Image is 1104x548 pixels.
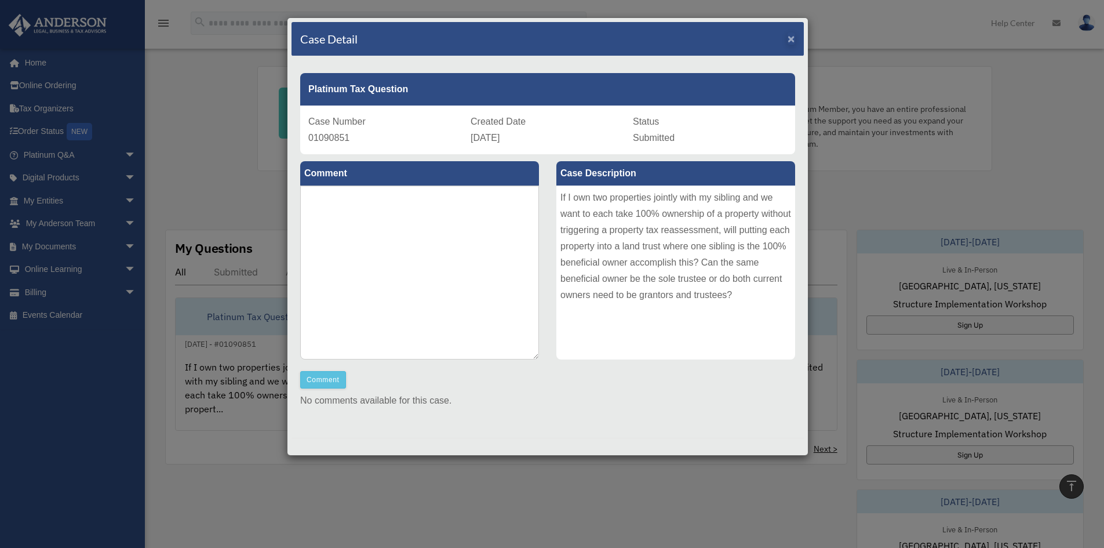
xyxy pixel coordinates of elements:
button: Close [788,32,795,45]
span: Submitted [633,133,675,143]
span: 01090851 [308,133,349,143]
button: Comment [300,371,346,389]
div: If I own two properties jointly with my sibling and we want to each take 100% ownership of a prop... [556,186,795,360]
label: Comment [300,161,539,186]
span: [DATE] [471,133,500,143]
span: Case Number [308,117,366,126]
h4: Case Detail [300,31,358,47]
p: No comments available for this case. [300,393,795,409]
span: Status [633,117,659,126]
label: Case Description [556,161,795,186]
span: × [788,32,795,45]
div: Platinum Tax Question [300,73,795,106]
span: Created Date [471,117,526,126]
